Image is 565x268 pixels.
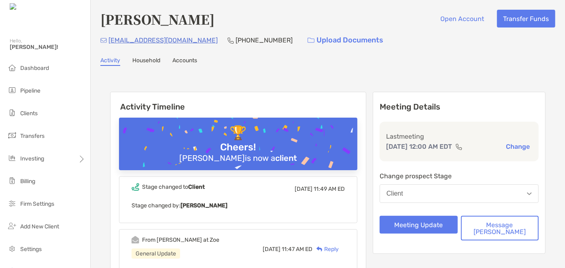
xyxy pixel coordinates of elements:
[142,236,219,243] div: From [PERSON_NAME] at Zoe
[142,184,205,190] div: Stage changed to
[7,244,17,253] img: settings icon
[497,10,555,27] button: Transfer Funds
[275,153,297,163] b: client
[172,57,197,66] a: Accounts
[434,10,491,27] button: Open Account
[10,3,44,11] img: Zoe Logo
[7,221,17,231] img: add_new_client icon
[20,87,40,94] span: Pipeline
[527,192,532,195] img: Open dropdown arrow
[7,176,17,186] img: billing icon
[181,202,227,209] b: [PERSON_NAME]
[263,246,280,253] span: [DATE]
[132,236,139,244] img: Event icon
[7,63,17,72] img: dashboard icon
[132,57,160,66] a: Household
[132,183,139,191] img: Event icon
[380,102,539,112] p: Meeting Details
[176,153,300,163] div: [PERSON_NAME] is now a
[108,35,218,45] p: [EMAIL_ADDRESS][DOMAIN_NAME]
[7,153,17,163] img: investing icon
[100,38,107,43] img: Email Icon
[7,85,17,95] img: pipeline icon
[380,171,539,181] p: Change prospect Stage
[302,32,389,49] a: Upload Documents
[282,246,312,253] span: 11:47 AM ED
[10,44,85,51] span: [PERSON_NAME]!
[20,110,38,117] span: Clients
[7,198,17,208] img: firm-settings icon
[20,155,44,162] span: Investing
[132,200,345,211] p: Stage changed by:
[316,247,323,252] img: Reply icon
[20,65,49,72] span: Dashboard
[386,141,452,152] p: [DATE] 12:00 AM EDT
[132,249,180,259] div: General Update
[20,133,45,139] span: Transfers
[387,190,403,197] div: Client
[380,184,539,203] button: Client
[455,143,463,150] img: communication type
[119,118,357,188] img: Confetti
[461,216,539,241] button: Message [PERSON_NAME]
[295,186,312,192] span: [DATE]
[20,200,54,207] span: Firm Settings
[7,131,17,140] img: transfers icon
[386,131,532,141] p: Last meeting
[110,92,366,112] h6: Activity Timeline
[503,142,532,151] button: Change
[20,246,42,253] span: Settings
[236,35,293,45] p: [PHONE_NUMBER]
[380,216,458,234] button: Meeting Update
[308,38,314,43] img: button icon
[314,186,345,192] span: 11:49 AM ED
[7,108,17,118] img: clients icon
[20,178,35,185] span: Billing
[100,57,120,66] a: Activity
[227,37,234,44] img: Phone Icon
[217,141,259,153] div: Cheers!
[188,184,205,190] b: Client
[20,223,59,230] span: Add New Client
[100,10,215,28] h4: [PERSON_NAME]
[312,245,339,253] div: Reply
[227,125,250,141] div: 🏆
